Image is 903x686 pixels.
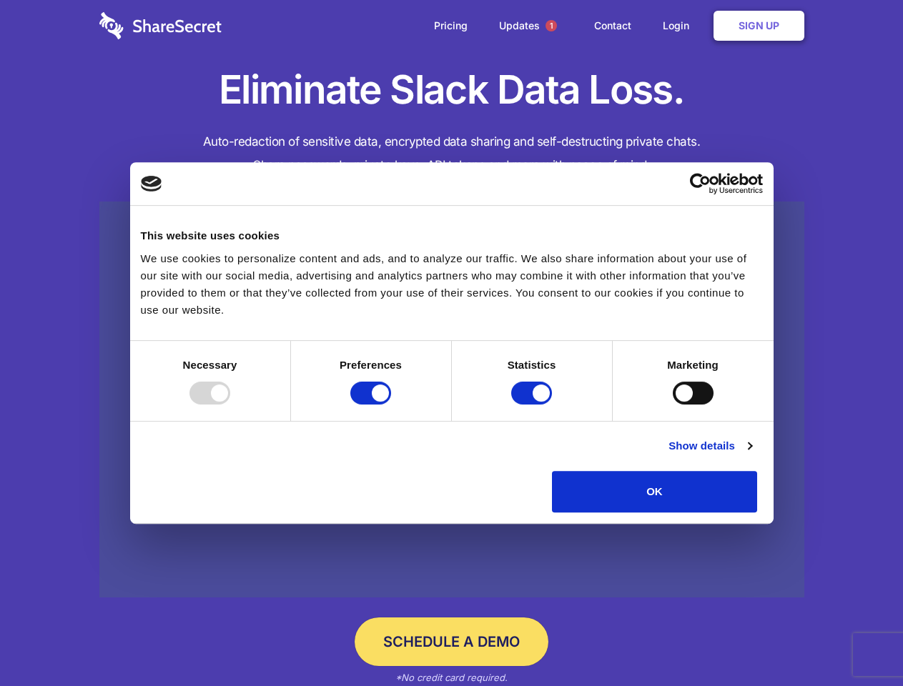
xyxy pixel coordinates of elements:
a: Contact [580,4,646,48]
strong: Necessary [183,359,237,371]
div: We use cookies to personalize content and ads, and to analyze our traffic. We also share informat... [141,250,763,319]
a: Usercentrics Cookiebot - opens in a new window [638,173,763,194]
img: logo-wordmark-white-trans-d4663122ce5f474addd5e946df7df03e33cb6a1c49d2221995e7729f52c070b2.svg [99,12,222,39]
strong: Statistics [508,359,556,371]
a: Show details [668,437,751,454]
strong: Marketing [667,359,719,371]
span: 1 [546,20,557,31]
a: Login [648,4,711,48]
strong: Preferences [340,359,402,371]
a: Wistia video thumbnail [99,202,804,598]
h1: Eliminate Slack Data Loss. [99,64,804,116]
a: Pricing [420,4,482,48]
img: logo [141,176,162,192]
em: *No credit card required. [395,672,508,683]
a: Sign Up [714,11,804,41]
a: Schedule a Demo [355,617,548,666]
button: OK [552,471,757,512]
div: This website uses cookies [141,227,763,244]
h4: Auto-redaction of sensitive data, encrypted data sharing and self-destructing private chats. Shar... [99,130,804,177]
